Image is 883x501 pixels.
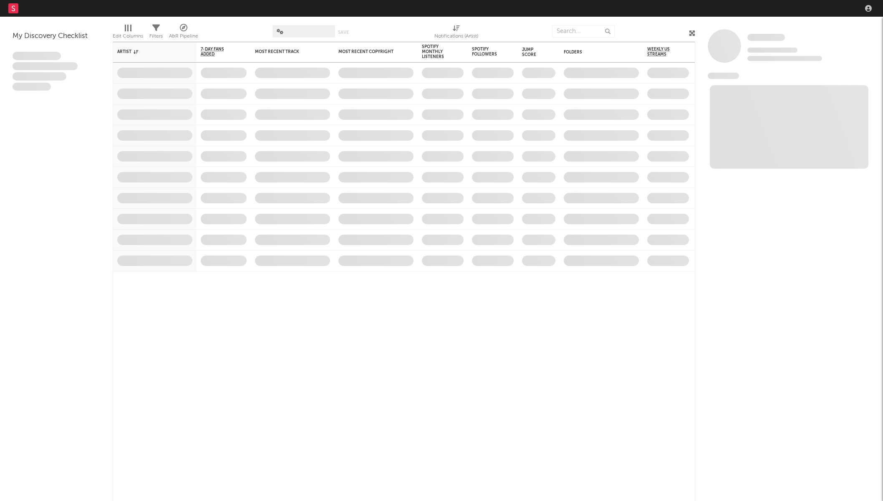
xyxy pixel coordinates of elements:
[13,31,100,41] div: My Discovery Checklist
[149,31,163,41] div: Filters
[113,31,143,41] div: Edit Columns
[338,30,349,35] button: Save
[338,49,401,54] div: Most Recent Copyright
[552,25,615,38] input: Search...
[255,49,318,54] div: Most Recent Track
[647,47,676,57] span: Weekly US Streams
[747,33,785,42] a: Some Artist
[472,47,501,57] div: Spotify Followers
[149,21,163,45] div: Filters
[13,62,78,71] span: Integer aliquet in purus et
[13,72,66,81] span: Praesent ac interdum
[13,83,51,91] span: Aliquam viverra
[522,47,543,57] div: Jump Score
[708,73,739,79] span: News Feed
[747,56,822,61] span: 0 fans last week
[169,31,198,41] div: A&R Pipeline
[564,50,626,55] div: Folders
[422,44,451,59] div: Spotify Monthly Listeners
[13,52,61,60] span: Lorem ipsum dolor
[113,21,143,45] div: Edit Columns
[747,34,785,41] span: Some Artist
[434,21,478,45] div: Notifications (Artist)
[169,21,198,45] div: A&R Pipeline
[117,49,180,54] div: Artist
[434,31,478,41] div: Notifications (Artist)
[201,47,234,57] span: 7-Day Fans Added
[747,48,797,53] span: Tracking Since: [DATE]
